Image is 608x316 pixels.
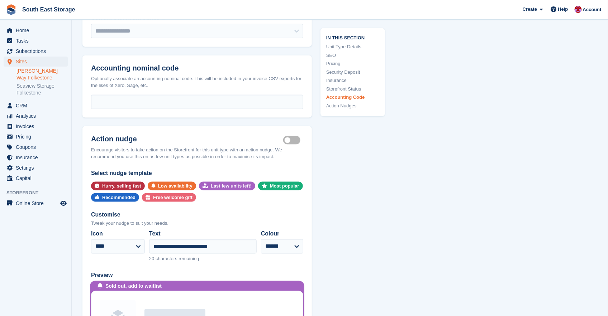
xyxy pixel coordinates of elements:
label: Text [149,230,257,238]
div: Optionally associate an accounting nominal code. This will be included in your invoice CSV export... [91,75,303,89]
a: menu [4,25,68,35]
span: Insurance [16,152,59,162]
a: Accounting Code [326,94,379,101]
a: menu [4,36,68,46]
a: Insurance [326,77,379,84]
button: Recommended [91,193,139,202]
span: Pricing [16,132,59,142]
a: Storefront Status [326,85,379,92]
div: Recommended [102,193,136,202]
span: Sites [16,57,59,67]
span: Online Store [16,198,59,208]
a: menu [4,198,68,208]
span: Capital [16,173,59,183]
div: Encourage visitors to take action on the Storefront for this unit type with an action nudge. We r... [91,146,303,160]
a: Preview store [59,199,68,208]
span: Invoices [16,121,59,131]
a: menu [4,132,68,142]
div: Most popular [270,182,299,190]
span: Create [523,6,537,13]
button: Free welcome gift [142,193,196,202]
div: Last few units left! [211,182,252,190]
a: menu [4,121,68,131]
a: South East Storage [19,4,78,15]
a: menu [4,101,68,111]
label: Colour [261,230,303,238]
div: Preview [91,271,303,280]
a: menu [4,152,68,162]
span: 20 [149,256,154,262]
span: Subscriptions [16,46,59,56]
span: Settings [16,163,59,173]
img: Roger Norris [575,6,582,13]
a: menu [4,142,68,152]
div: Free welcome gift [153,193,193,202]
button: Last few units left! [199,182,255,190]
button: Hurry, selling fast [91,182,145,190]
label: Icon [91,230,145,238]
span: Analytics [16,111,59,121]
span: characters remaining [156,256,199,262]
a: menu [4,111,68,121]
span: Account [583,6,602,13]
a: Pricing [326,60,379,67]
button: Low availability [148,182,196,190]
span: Home [16,25,59,35]
div: Select nudge template [91,169,303,178]
a: Security Deposit [326,68,379,76]
span: Coupons [16,142,59,152]
a: menu [4,163,68,173]
div: Customise [91,210,303,219]
span: Storefront [6,189,71,196]
a: Action Nudges [326,102,379,109]
a: menu [4,173,68,183]
label: Is active [283,140,303,141]
div: Low availability [158,182,193,190]
a: Seaview Storage Folkestone [16,83,68,96]
a: [PERSON_NAME] Way Folkestone [16,68,68,81]
h2: Action nudge [91,135,283,144]
button: Most popular [258,182,303,190]
span: In this section [326,34,379,40]
span: Tasks [16,36,59,46]
a: SEO [326,52,379,59]
div: Hurry, selling fast [102,182,141,190]
h2: Accounting nominal code [91,64,303,72]
a: Unit Type Details [326,43,379,50]
img: stora-icon-8386f47178a22dfd0bd8f6a31ec36ba5ce8667c1dd55bd0f319d3a0aa187defe.svg [6,4,16,15]
a: menu [4,57,68,67]
span: CRM [16,101,59,111]
span: Help [558,6,568,13]
div: Sold out, add to waitlist [105,283,162,290]
a: menu [4,46,68,56]
div: Tweak your nudge to suit your needs. [91,220,303,227]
